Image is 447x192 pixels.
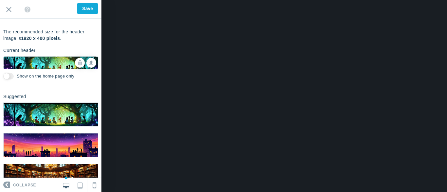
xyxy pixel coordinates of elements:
[21,36,60,41] b: 1920 x 400 pixels
[3,94,26,99] h6: Suggested
[4,103,98,126] img: AI_header_1.jpg
[4,133,98,157] img: AI_header_2.jpg
[13,178,36,192] span: Collapse
[3,48,35,53] h6: Current header
[4,51,98,75] img: AI_header_1.jpg
[77,3,98,14] input: Save
[4,164,98,188] img: AI_header_3.jpg
[3,28,98,42] p: The recommended size for the header image is .
[17,73,74,79] label: Show on the home page only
